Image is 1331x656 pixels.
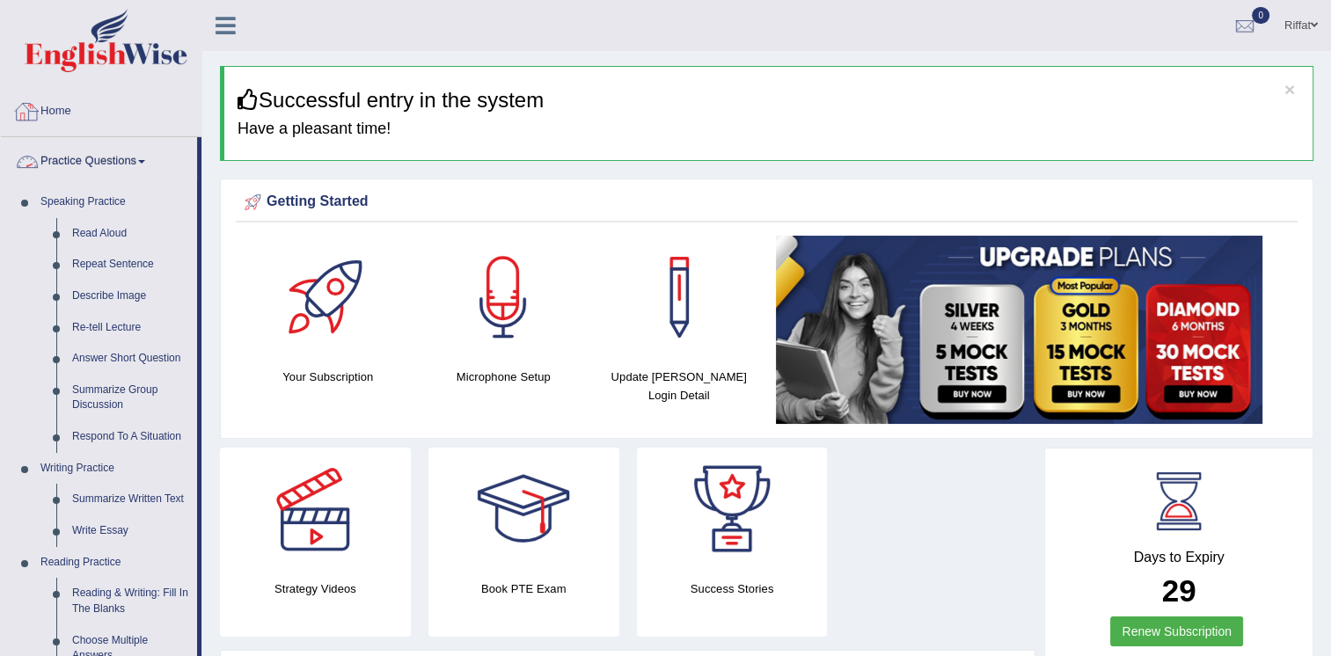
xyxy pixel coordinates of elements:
[1,137,197,181] a: Practice Questions
[33,453,197,485] a: Writing Practice
[64,218,197,250] a: Read Aloud
[1252,7,1269,24] span: 0
[240,189,1293,215] div: Getting Started
[1064,550,1293,565] h4: Days to Expiry
[220,579,411,598] h4: Strategy Videos
[249,368,407,386] h4: Your Subscription
[64,312,197,344] a: Re-tell Lecture
[238,89,1299,112] h3: Successful entry in the system
[64,578,197,624] a: Reading & Writing: Fill In The Blanks
[1110,616,1243,646] a: Renew Subscription
[64,249,197,281] a: Repeat Sentence
[1284,80,1295,98] button: ×
[64,515,197,547] a: Write Essay
[776,236,1262,424] img: small5.jpg
[64,343,197,375] a: Answer Short Question
[238,120,1299,138] h4: Have a pleasant time!
[64,484,197,515] a: Summarize Written Text
[1,87,201,131] a: Home
[33,547,197,579] a: Reading Practice
[428,579,619,598] h4: Book PTE Exam
[1162,573,1196,608] b: 29
[637,579,828,598] h4: Success Stories
[64,421,197,453] a: Respond To A Situation
[64,281,197,312] a: Describe Image
[425,368,583,386] h4: Microphone Setup
[64,375,197,421] a: Summarize Group Discussion
[600,368,758,405] h4: Update [PERSON_NAME] Login Detail
[33,186,197,218] a: Speaking Practice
